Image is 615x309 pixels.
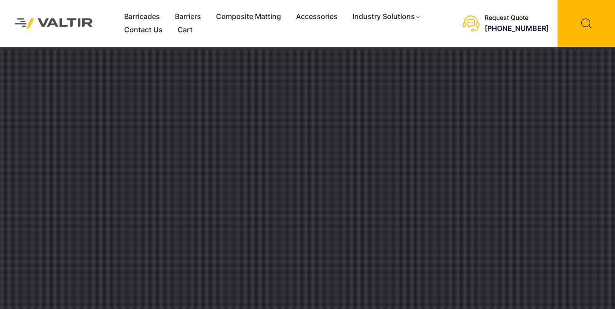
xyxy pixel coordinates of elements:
[7,10,101,37] img: Valtir Rentals
[485,14,549,22] div: Request Quote
[345,10,429,23] a: Industry Solutions
[289,10,345,23] a: Accessories
[117,10,167,23] a: Barricades
[167,10,209,23] a: Barriers
[117,23,170,37] a: Contact Us
[209,10,289,23] a: Composite Matting
[485,24,549,33] a: [PHONE_NUMBER]
[170,23,200,37] a: Cart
